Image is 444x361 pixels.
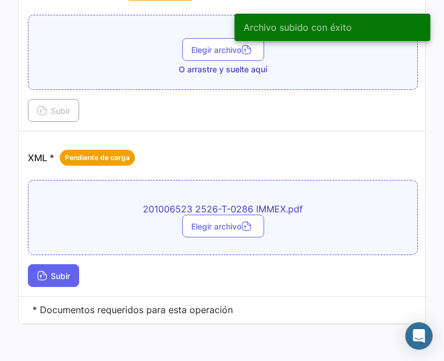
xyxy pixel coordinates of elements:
[65,153,130,163] span: Pendiente de carga
[405,322,433,350] div: Abrir Intercom Messenger
[28,264,79,287] button: Subir
[28,150,135,166] p: XML *
[179,64,267,75] span: O arrastre y suelte aquí
[28,99,79,122] button: Subir
[37,106,70,116] span: Subir
[37,271,70,281] span: Subir
[191,221,255,231] span: Elegir archivo
[191,45,255,55] span: Elegir archivo
[34,203,412,215] span: 201006523 2526-T-0286 IMMEX.pdf
[244,22,352,33] span: Archivo subido con éxito
[182,215,264,237] button: Elegir archivo
[182,38,264,61] button: Elegir archivo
